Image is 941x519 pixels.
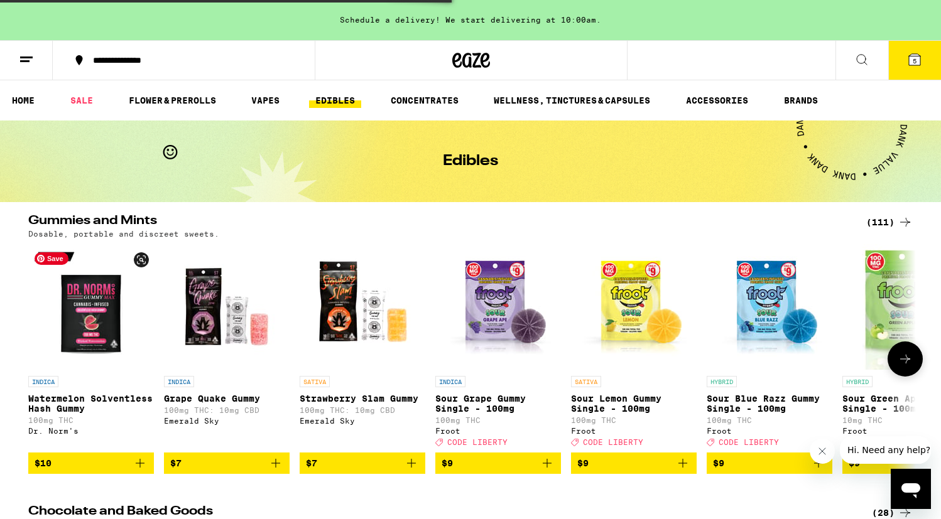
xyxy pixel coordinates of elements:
p: Watermelon Solventless Hash Gummy [28,393,154,414]
p: SATIVA [571,376,601,387]
p: Grape Quake Gummy [164,393,290,404]
img: Dr. Norm's - Watermelon Solventless Hash Gummy [28,244,154,370]
a: Open page for Strawberry Slam Gummy from Emerald Sky [300,244,425,452]
h2: Gummies and Mints [28,215,851,230]
span: $9 [577,458,589,468]
h1: Edibles [443,154,498,169]
a: ACCESSORIES [680,93,754,108]
p: Sour Blue Razz Gummy Single - 100mg [707,393,832,414]
div: Dr. Norm's [28,427,154,435]
a: SALE [64,93,99,108]
p: 100mg THC: 10mg CBD [300,406,425,414]
span: CODE LIBERTY [583,438,643,446]
p: HYBRID [842,376,873,387]
iframe: Message from company [840,436,931,464]
a: Open page for Sour Grape Gummy Single - 100mg from Froot [435,244,561,452]
div: Emerald Sky [164,417,290,425]
button: 5 [888,41,941,80]
a: Open page for Grape Quake Gummy from Emerald Sky [164,244,290,452]
div: Froot [707,427,832,435]
span: $7 [306,458,317,468]
p: SATIVA [300,376,330,387]
div: Froot [435,427,561,435]
button: Add to bag [300,452,425,474]
p: 100mg THC [435,416,561,424]
button: Add to bag [164,452,290,474]
span: $7 [170,458,182,468]
a: Open page for Sour Blue Razz Gummy Single - 100mg from Froot [707,244,832,452]
span: CODE LIBERTY [447,438,508,446]
div: Emerald Sky [300,417,425,425]
img: Froot - Sour Grape Gummy Single - 100mg [435,244,561,370]
div: Froot [571,427,697,435]
iframe: Button to launch messaging window [891,469,931,509]
p: Sour Lemon Gummy Single - 100mg [571,393,697,414]
a: Open page for Watermelon Solventless Hash Gummy from Dr. Norm's [28,244,154,452]
p: INDICA [435,376,465,387]
a: EDIBLES [309,93,361,108]
a: WELLNESS, TINCTURES & CAPSULES [487,93,656,108]
iframe: Close message [810,439,835,464]
p: INDICA [164,376,194,387]
p: 100mg THC [571,416,697,424]
span: $9 [713,458,724,468]
p: 100mg THC [28,416,154,424]
p: Sour Grape Gummy Single - 100mg [435,393,561,414]
p: Strawberry Slam Gummy [300,393,425,404]
span: $10 [35,458,52,468]
span: Save [35,252,68,265]
p: INDICA [28,376,58,387]
a: FLOWER & PREROLLS [122,93,222,108]
a: CONCENTRATES [384,93,465,108]
p: 100mg THC [707,416,832,424]
img: Froot - Sour Blue Razz Gummy Single - 100mg [707,244,832,370]
img: Froot - Sour Lemon Gummy Single - 100mg [571,244,697,370]
span: CODE LIBERTY [719,438,779,446]
button: Add to bag [707,452,832,474]
button: Add to bag [435,452,561,474]
span: 5 [913,57,917,65]
a: HOME [6,93,41,108]
p: 100mg THC: 10mg CBD [164,406,290,414]
a: (111) [866,215,913,230]
a: Open page for Sour Lemon Gummy Single - 100mg from Froot [571,244,697,452]
a: BRANDS [778,93,824,108]
button: Add to bag [28,452,154,474]
button: Add to bag [571,452,697,474]
span: $9 [442,458,453,468]
img: Emerald Sky - Grape Quake Gummy [164,244,290,370]
a: VAPES [245,93,286,108]
p: HYBRID [707,376,737,387]
img: Emerald Sky - Strawberry Slam Gummy [300,244,425,370]
p: Dosable, portable and discreet sweets. [28,230,219,238]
